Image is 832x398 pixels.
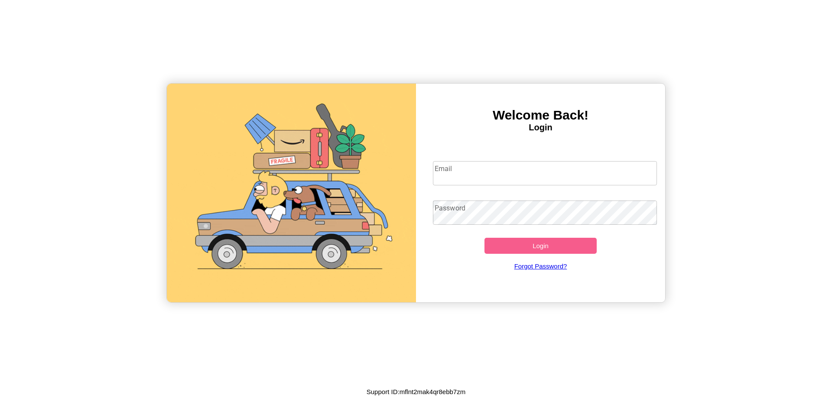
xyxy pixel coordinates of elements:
[167,84,416,302] img: gif
[429,254,653,278] a: Forgot Password?
[416,108,665,123] h3: Welcome Back!
[416,123,665,133] h4: Login
[367,386,465,398] p: Support ID: mflnt2mak4qr8ebb7zm
[484,238,597,254] button: Login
